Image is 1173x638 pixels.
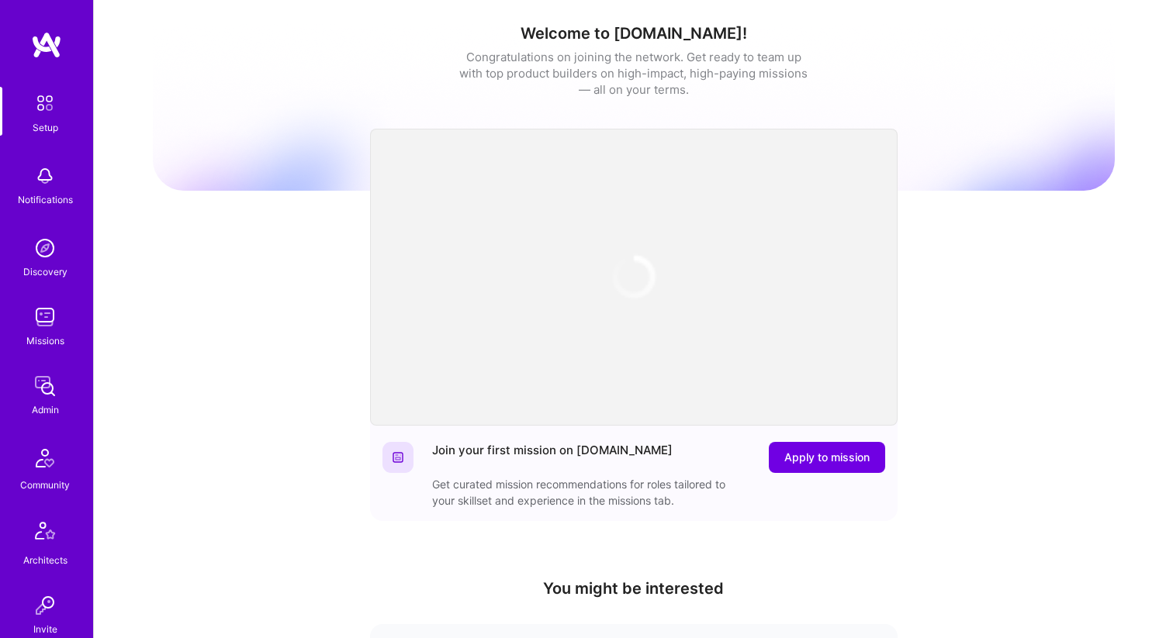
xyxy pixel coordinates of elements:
[432,442,673,473] div: Join your first mission on [DOMAIN_NAME]
[392,451,404,464] img: Website
[26,333,64,349] div: Missions
[23,552,67,568] div: Architects
[33,119,58,136] div: Setup
[29,590,61,621] img: Invite
[604,247,663,306] img: loading
[153,24,1115,43] h1: Welcome to [DOMAIN_NAME]!
[370,129,898,426] iframe: video
[18,191,73,208] div: Notifications
[29,233,61,264] img: discovery
[32,402,59,418] div: Admin
[23,264,67,280] div: Discovery
[784,450,870,465] span: Apply to mission
[31,31,62,59] img: logo
[29,371,61,402] img: admin teamwork
[29,302,61,333] img: teamwork
[20,477,70,493] div: Community
[33,621,57,637] div: Invite
[26,515,64,552] img: Architects
[432,476,742,509] div: Get curated mission recommendations for roles tailored to your skillset and experience in the mis...
[26,440,64,477] img: Community
[29,87,61,119] img: setup
[769,442,885,473] button: Apply to mission
[459,49,808,98] div: Congratulations on joining the network. Get ready to team up with top product builders on high-im...
[370,579,898,598] h4: You might be interested
[29,160,61,191] img: bell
